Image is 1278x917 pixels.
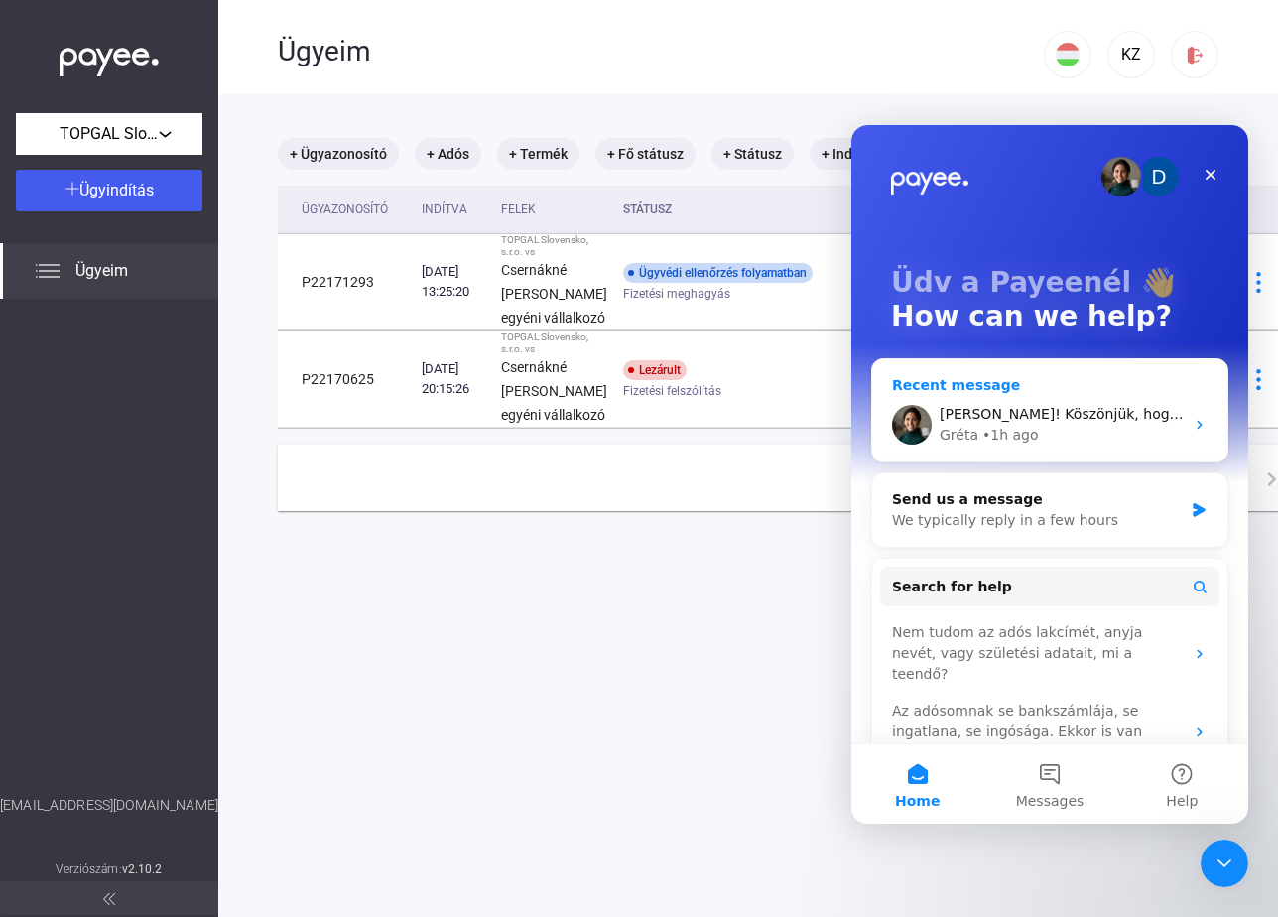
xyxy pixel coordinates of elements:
[1107,31,1155,78] button: KZ
[422,197,467,221] div: Indítva
[1201,840,1248,887] iframe: Intercom live chat
[278,138,399,170] mat-chip: + Ügyazonosító
[88,300,127,321] div: Gréta
[623,263,813,283] div: Ügyvédi ellenőrzés folyamatban
[623,282,730,306] span: Fizetési meghagyás
[422,262,485,302] div: [DATE] 13:25:20
[278,234,414,330] td: P22171293
[501,359,607,423] strong: Csernákné [PERSON_NAME] egyéni vállalkozó
[501,262,607,326] strong: Csernákné [PERSON_NAME] egyéni vállalkozó
[79,181,154,199] span: Ügyindítás
[422,197,485,221] div: Indítva
[315,669,346,683] span: Help
[810,138,940,170] mat-chip: + Indítás dátuma
[16,113,202,155] button: TOPGAL Slovensko, s.r.o.
[595,138,696,170] mat-chip: + Fő státusz
[415,138,481,170] mat-chip: + Adós
[1056,43,1080,66] img: HU
[265,619,397,699] button: Help
[623,360,687,380] div: Lezárult
[1114,43,1148,66] div: KZ
[302,197,388,221] div: Ügyazonosító
[278,331,414,428] td: P22170625
[41,385,331,406] div: We typically reply in a few hours
[501,197,607,221] div: Felek
[302,197,406,221] div: Ügyazonosító
[20,347,377,423] div: Send us a messageWe typically reply in a few hours
[41,452,161,472] span: Search for help
[29,489,368,568] div: Nem tudom az adós lakcímét, anyja nevét, vagy születési adatait, mi a teendő?
[851,125,1248,824] iframe: Intercom live chat
[75,259,128,283] span: Ügyeim
[501,234,607,258] div: TOPGAL Slovensko, s.r.o. vs
[88,281,809,297] span: [PERSON_NAME]! Köszönjük, hogy írt nekünk. Utána nézek az ügyének és jelentkezni fogok a válasszal.
[16,170,202,211] button: Ügyindítás
[41,364,331,385] div: Send us a message
[1171,31,1218,78] button: logout-red
[341,32,377,67] div: Close
[1185,45,1206,65] img: logout-red
[41,497,332,560] div: Nem tudom az adós lakcímét, anyja nevét, vagy születési adatait, mi a teendő?
[501,331,607,355] div: TOPGAL Slovensko, s.r.o. vs
[60,37,159,77] img: white-payee-white-dot.svg
[131,300,188,321] div: • 1h ago
[1044,31,1091,78] button: HU
[711,138,794,170] mat-chip: + Státusz
[29,568,368,646] div: Az adósomnak se bankszámlája, se ingatlana, se ingósága. Ekkor is van értelme a fizetési meghagyá...
[65,182,79,196] img: plus-white.svg
[278,35,1044,68] div: Ügyeim
[44,669,88,683] span: Home
[623,379,721,403] span: Fizetési felszólítás
[165,669,233,683] span: Messages
[497,138,579,170] mat-chip: + Termék
[36,259,60,283] img: list.svg
[122,862,163,876] strong: v2.10.2
[103,893,115,905] img: arrow-double-left-grey.svg
[132,619,264,699] button: Messages
[41,576,332,638] div: Az adósomnak se bankszámlája, se ingatlana, se ingósága. Ekkor is van értelme a fizetési meghagyá...
[60,122,159,146] span: TOPGAL Slovensko, s.r.o.
[501,197,536,221] div: Felek
[29,442,368,481] button: Search for help
[422,359,485,399] div: [DATE] 20:15:26
[615,186,948,234] th: Státusz
[1248,369,1269,390] img: more-blue
[1248,272,1269,293] img: more-blue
